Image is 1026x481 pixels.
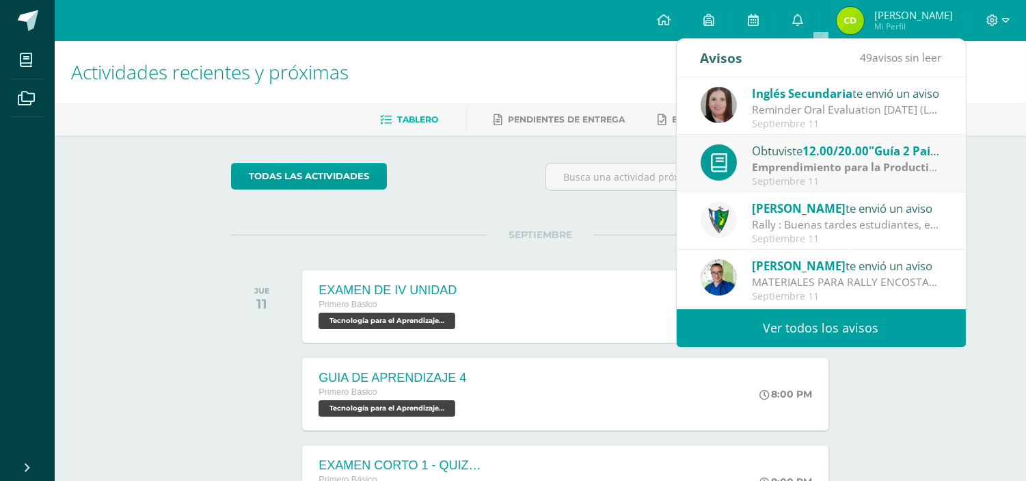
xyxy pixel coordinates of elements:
div: EXAMEN DE IV UNIDAD [319,283,459,298]
div: 11 [254,296,270,312]
input: Busca una actividad próxima aquí... [546,164,849,190]
span: avisos sin leer [861,50,942,65]
div: Septiembre 11 [752,176,942,187]
span: Tecnología para el Aprendizaje y la Comunicación (Informática) 'C' [319,313,455,329]
a: Pendientes de entrega [494,109,625,131]
div: | Zona [752,159,942,175]
span: [PERSON_NAME] [752,200,846,216]
span: Actividades recientes y próximas [71,59,349,85]
div: Reminder Oral Evaluation Sept 19th (L3 Miss Mary): Hi guys! I remind you to work on your project ... [752,102,942,118]
div: Obtuviste en [752,142,942,159]
div: GUIA DE APRENDIZAJE 4 [319,371,466,385]
div: Septiembre 11 [752,233,942,245]
a: Ver todos los avisos [677,309,966,347]
div: Avisos [701,39,743,77]
span: 49 [861,50,873,65]
a: Entregadas [658,109,733,131]
span: Mi Perfil [874,21,953,32]
img: 9f174a157161b4ddbe12118a61fed988.png [701,202,737,238]
span: "Guía 2 Paisaje" [869,143,958,159]
span: Inglés Secundaria [752,86,852,101]
span: 12.00/20.00 [802,143,869,159]
div: te envió un aviso [752,84,942,102]
div: te envió un aviso [752,199,942,217]
span: Primero Básico [319,387,377,397]
div: 8:00 PM [759,388,812,400]
span: Tablero [398,114,439,125]
img: 692ded2a22070436d299c26f70cfa591.png [701,259,737,296]
span: Tecnología para el Aprendizaje y la Comunicación (Informática) 'C' [319,400,455,417]
div: MATERIALES PARA RALLY ENCOSTALADOS: Buena tardes estimados padres de familia y alumnos, según ind... [752,274,942,290]
a: Tablero [381,109,439,131]
div: te envió un aviso [752,257,942,274]
span: Pendientes de entrega [509,114,625,125]
div: Rally : Buenas tardes estudiantes, es un gusto saludarlos. Por este medio se informa que los jóve... [752,217,942,233]
img: d0c6f22d077d79b105329a2d9734bcdb.png [837,7,864,34]
div: JUE [254,286,270,296]
strong: Emprendimiento para la Productividad [752,159,958,174]
img: 8af0450cf43d44e38c4a1497329761f3.png [701,87,737,123]
a: todas las Actividades [231,163,387,190]
div: Septiembre 11 [752,291,942,302]
div: Septiembre 11 [752,118,942,130]
span: [PERSON_NAME] [752,258,846,274]
span: SEPTIEMBRE [487,229,594,241]
span: Primero Básico [319,300,377,309]
div: EXAMEN CORTO 1 - QUIZIZZ- [319,458,483,473]
span: [PERSON_NAME] [874,8,953,22]
span: Entregadas [673,114,733,125]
